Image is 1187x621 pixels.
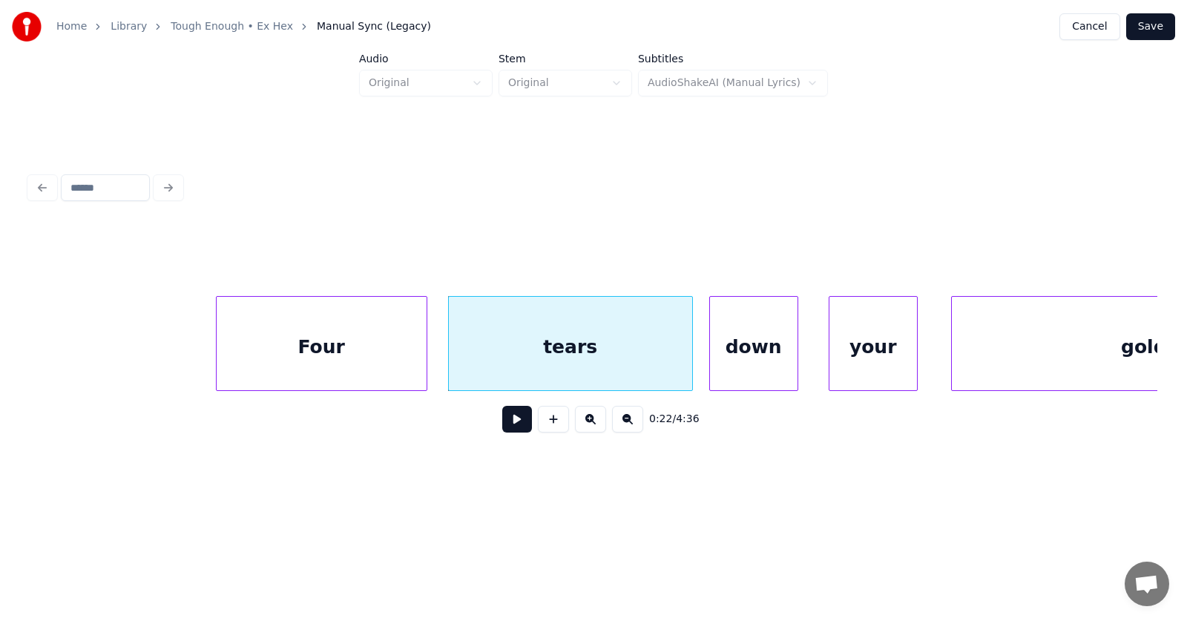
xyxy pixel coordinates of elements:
a: Tough Enough • Ex Hex [171,19,293,34]
button: Cancel [1059,13,1119,40]
span: 0:22 [649,412,672,427]
label: Subtitles [638,53,828,64]
a: Open chat [1125,562,1169,606]
span: 4:36 [676,412,699,427]
div: / [649,412,685,427]
label: Stem [499,53,632,64]
a: Library [111,19,147,34]
button: Save [1126,13,1175,40]
a: Home [56,19,87,34]
nav: breadcrumb [56,19,431,34]
label: Audio [359,53,493,64]
img: youka [12,12,42,42]
span: Manual Sync (Legacy) [317,19,431,34]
